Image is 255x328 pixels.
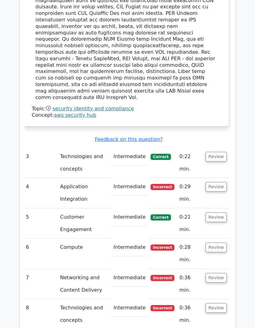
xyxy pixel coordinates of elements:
td: Compute [58,239,111,269]
td: Intermediate [111,178,148,196]
span: Correct [151,215,171,221]
td: Intermediate [111,209,148,226]
td: 7 [23,269,58,299]
td: Customer Engagement [58,209,111,239]
a: security identity and compliance [53,106,134,112]
td: 5 [23,209,58,239]
td: 0:21 min. [177,209,203,239]
td: 3 [23,148,58,178]
button: Review [206,152,227,162]
td: Networking and Content Delivery [58,269,111,299]
td: 0:29 min. [177,178,203,208]
button: Review [206,182,227,192]
td: 0:28 min. [177,239,203,269]
td: Intermediate [111,148,148,166]
span: Incorrect [151,245,174,251]
td: Intermediate [111,269,148,287]
button: Review [206,243,227,253]
span: Correct [151,154,171,160]
td: 0:22 min. [177,148,203,178]
span: Incorrect [151,184,174,190]
td: 4 [23,178,58,208]
td: 6 [23,239,58,269]
a: Feedback on this question? [95,137,163,143]
span: Incorrect [151,305,174,312]
div: Concept: [32,112,221,119]
a: aws security hub [54,112,96,118]
td: Application Integration [58,178,111,208]
button: Review [206,303,227,313]
td: 0:36 min. [177,269,203,299]
div: Topic: [32,106,221,112]
button: Review [206,273,227,283]
td: Intermediate [111,299,148,317]
td: Technologies and concepts [58,148,111,178]
span: Incorrect [151,275,174,281]
td: Intermediate [111,239,148,257]
button: Review [206,213,227,222]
